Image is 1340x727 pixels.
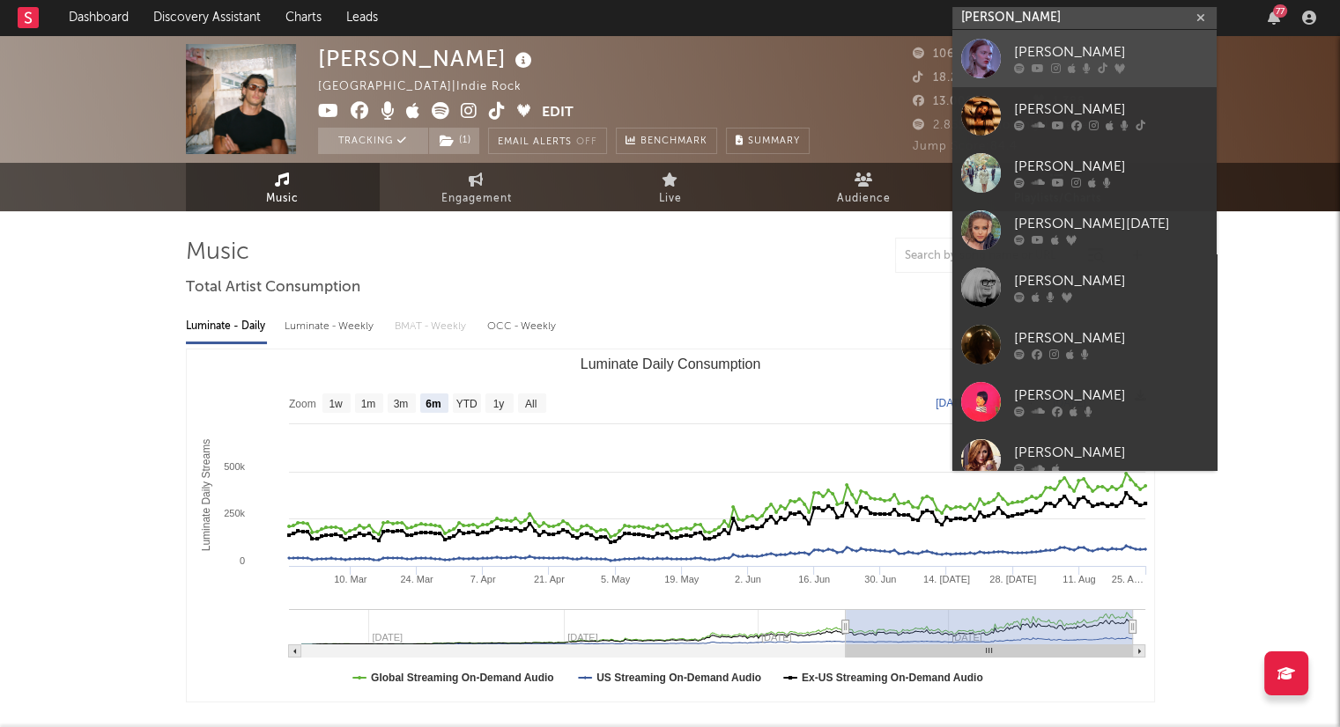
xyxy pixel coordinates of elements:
[913,96,974,107] span: 13.000
[400,574,433,584] text: 24. Mar
[864,574,896,584] text: 30. Jun
[455,398,477,410] text: YTD
[913,72,974,84] span: 18.200
[767,163,961,211] a: Audience
[186,312,267,341] div: Luminate - Daily
[187,349,1154,701] svg: Luminate Daily Consumption
[616,128,717,154] a: Benchmark
[239,555,244,566] text: 0
[371,672,554,684] text: Global Streaming On-Demand Audio
[748,136,800,146] span: Summary
[186,163,380,211] a: Music
[574,163,767,211] a: Live
[533,574,564,584] text: 21. Apr
[896,249,1082,263] input: Search by song name or URL
[952,144,1217,202] a: [PERSON_NAME]
[952,30,1217,87] a: [PERSON_NAME]
[726,128,810,154] button: Summary
[952,87,1217,144] a: [PERSON_NAME]
[524,398,536,410] text: All
[989,574,1036,584] text: 28. [DATE]
[580,356,760,371] text: Luminate Daily Consumption
[1014,328,1208,349] div: [PERSON_NAME]
[1014,157,1208,178] div: [PERSON_NAME]
[318,77,542,98] div: [GEOGRAPHIC_DATA] | Indie Rock
[1014,443,1208,464] div: [PERSON_NAME]
[801,672,982,684] text: Ex-US Streaming On-Demand Audio
[952,202,1217,259] a: [PERSON_NAME][DATE]
[936,397,969,409] text: [DATE]
[487,312,558,341] div: OCC - Weekly
[329,398,343,410] text: 1w
[952,373,1217,430] a: [PERSON_NAME]
[1014,386,1208,407] div: [PERSON_NAME]
[734,574,760,584] text: 2. Jun
[285,312,377,341] div: Luminate - Weekly
[601,574,631,584] text: 5. May
[952,259,1217,316] a: [PERSON_NAME]
[334,574,367,584] text: 10. Mar
[318,128,428,154] button: Tracking
[488,128,607,154] button: Email AlertsOff
[913,141,1018,152] span: Jump Score: 84.4
[952,7,1217,29] input: Search for artists
[441,188,512,209] span: Engagement
[659,188,682,209] span: Live
[380,163,574,211] a: Engagement
[640,131,707,152] span: Benchmark
[429,128,479,154] button: (1)
[922,574,969,584] text: 14. [DATE]
[393,398,408,410] text: 3m
[470,574,495,584] text: 7. Apr
[1062,574,1095,584] text: 11. Aug
[1014,214,1208,235] div: [PERSON_NAME][DATE]
[199,439,211,551] text: Luminate Daily Streams
[952,316,1217,373] a: [PERSON_NAME]
[542,102,574,124] button: Edit
[1273,4,1287,18] div: 77
[913,120,1099,131] span: 2.855.540 Monthly Listeners
[1268,11,1280,25] button: 77
[1111,574,1143,584] text: 25. A…
[596,672,761,684] text: US Streaming On-Demand Audio
[952,430,1217,488] a: [PERSON_NAME]
[664,574,700,584] text: 19. May
[318,44,537,73] div: [PERSON_NAME]
[224,461,245,472] text: 500k
[360,398,375,410] text: 1m
[289,398,316,410] text: Zoom
[1014,271,1208,292] div: [PERSON_NAME]
[224,508,245,518] text: 250k
[428,128,480,154] span: ( 1 )
[576,137,597,147] em: Off
[492,398,504,410] text: 1y
[837,188,891,209] span: Audience
[426,398,440,410] text: 6m
[266,188,299,209] span: Music
[186,277,360,298] span: Total Artist Consumption
[1014,99,1208,121] div: [PERSON_NAME]
[913,48,979,60] span: 106.531
[798,574,830,584] text: 16. Jun
[1014,42,1208,63] div: [PERSON_NAME]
